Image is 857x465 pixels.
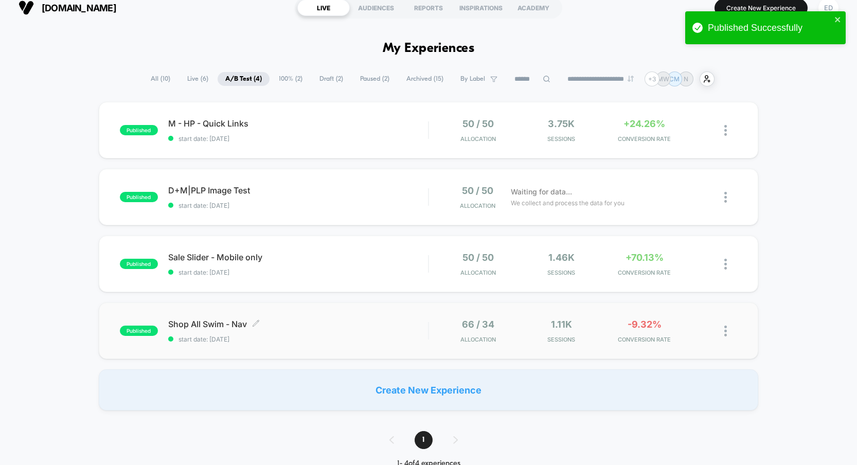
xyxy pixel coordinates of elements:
span: Allocation [460,269,496,276]
span: Sale Slider - Mobile only [168,252,428,262]
span: Paused ( 2 ) [352,72,397,86]
span: start date: [DATE] [168,335,428,343]
span: CONVERSION RATE [605,336,684,343]
span: 66 / 34 [462,319,494,330]
p: MW [657,75,669,83]
span: published [120,192,158,202]
span: A/B Test ( 4 ) [218,72,270,86]
span: Sessions [522,269,600,276]
span: Allocation [460,202,495,209]
span: By Label [460,75,485,83]
p: CM [669,75,680,83]
img: close [724,259,727,270]
img: close [724,192,727,203]
span: start date: [DATE] [168,202,428,209]
span: 1.46k [548,252,575,263]
span: start date: [DATE] [168,269,428,276]
span: Archived ( 15 ) [399,72,451,86]
p: N [684,75,688,83]
span: +70.13% [626,252,664,263]
span: CONVERSION RATE [605,135,684,142]
span: M - HP - Quick Links [168,118,428,129]
span: Draft ( 2 ) [312,72,351,86]
span: published [120,326,158,336]
img: close [724,125,727,136]
span: 1 [415,431,433,449]
div: + 3 [645,71,659,86]
span: published [120,125,158,135]
div: Published Successfully [708,23,831,33]
span: Sessions [522,336,600,343]
img: close [724,326,727,336]
span: All ( 10 ) [143,72,178,86]
span: 3.75k [548,118,575,129]
span: [DOMAIN_NAME] [42,3,116,13]
span: Allocation [460,135,496,142]
span: start date: [DATE] [168,135,428,142]
span: 50 / 50 [462,252,494,263]
h1: My Experiences [383,41,475,56]
span: 50 / 50 [462,185,493,196]
span: 50 / 50 [462,118,494,129]
span: Allocation [460,336,496,343]
span: CONVERSION RATE [605,269,684,276]
span: 1.11k [551,319,572,330]
span: We collect and process the data for you [511,198,624,208]
span: Waiting for data... [511,186,572,198]
span: 100% ( 2 ) [271,72,310,86]
span: +24.26% [623,118,665,129]
span: -9.32% [628,319,662,330]
span: D+M|PLP Image Test [168,185,428,195]
span: Sessions [522,135,600,142]
img: end [628,76,634,82]
div: Create New Experience [99,369,759,410]
button: close [834,15,842,25]
span: Live ( 6 ) [180,72,216,86]
span: Shop All Swim - Nav [168,319,428,329]
span: published [120,259,158,269]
